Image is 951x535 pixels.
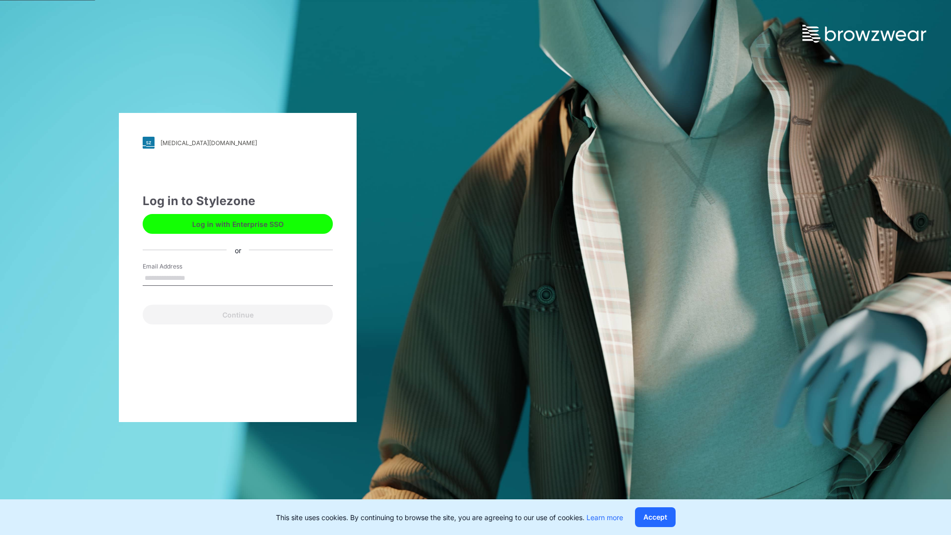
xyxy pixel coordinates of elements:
[227,245,249,255] div: or
[276,512,623,523] p: This site uses cookies. By continuing to browse the site, you are agreeing to our use of cookies.
[143,214,333,234] button: Log in with Enterprise SSO
[143,137,333,149] a: [MEDICAL_DATA][DOMAIN_NAME]
[586,513,623,522] a: Learn more
[635,507,676,527] button: Accept
[143,137,155,149] img: svg+xml;base64,PHN2ZyB3aWR0aD0iMjgiIGhlaWdodD0iMjgiIHZpZXdCb3g9IjAgMCAyOCAyOCIgZmlsbD0ibm9uZSIgeG...
[802,25,926,43] img: browzwear-logo.73288ffb.svg
[143,262,212,271] label: Email Address
[143,192,333,210] div: Log in to Stylezone
[160,139,257,147] div: [MEDICAL_DATA][DOMAIN_NAME]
